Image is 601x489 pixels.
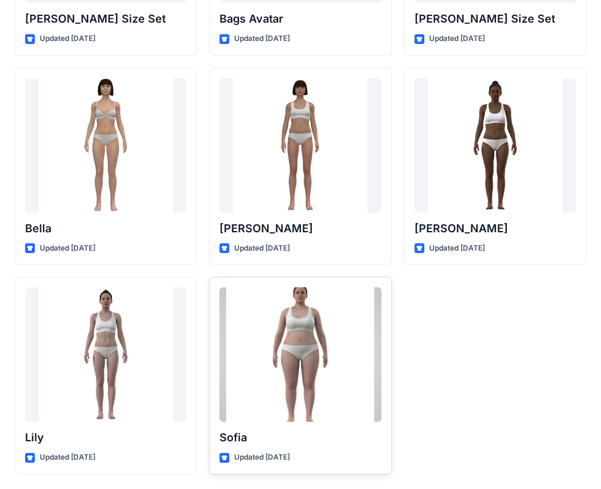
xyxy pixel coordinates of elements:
p: Updated [DATE] [40,32,95,45]
p: Updated [DATE] [40,451,95,464]
p: Sofia [219,429,381,446]
p: Lily [25,429,186,446]
a: Emma [219,78,381,213]
a: Gabrielle [415,78,576,213]
p: [PERSON_NAME] Size Set [25,10,186,28]
p: Updated [DATE] [234,451,290,464]
p: Bags Avatar [219,10,381,28]
a: Bella [25,78,186,213]
a: Sofia [219,287,381,422]
p: Updated [DATE] [429,242,485,255]
p: [PERSON_NAME] Size Set [415,10,576,28]
p: Updated [DATE] [234,242,290,255]
p: Updated [DATE] [40,242,95,255]
p: Updated [DATE] [234,32,290,45]
p: [PERSON_NAME] [219,220,381,237]
p: [PERSON_NAME] [415,220,576,237]
a: Lily [25,287,186,422]
p: Bella [25,220,186,237]
p: Updated [DATE] [429,32,485,45]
